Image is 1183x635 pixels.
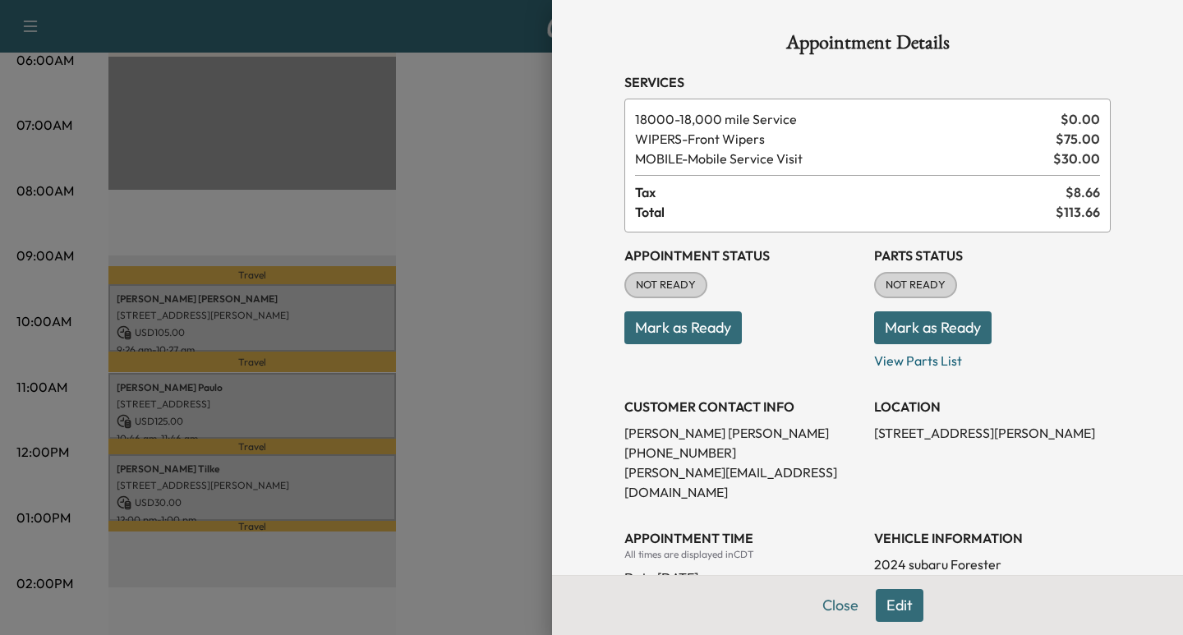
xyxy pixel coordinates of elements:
[635,129,1049,149] span: Front Wipers
[874,397,1111,416] h3: LOCATION
[624,397,861,416] h3: CUSTOMER CONTACT INFO
[624,423,861,443] p: [PERSON_NAME] [PERSON_NAME]
[1056,202,1100,222] span: $ 113.66
[876,277,955,293] span: NOT READY
[635,182,1066,202] span: Tax
[1066,182,1100,202] span: $ 8.66
[635,202,1056,222] span: Total
[1056,129,1100,149] span: $ 75.00
[624,72,1111,92] h3: Services
[874,574,1111,594] p: [US_VEHICLE_IDENTIFICATION_NUMBER]
[626,277,706,293] span: NOT READY
[812,589,869,622] button: Close
[874,344,1111,370] p: View Parts List
[624,246,861,265] h3: Appointment Status
[874,554,1111,574] p: 2024 subaru Forester
[635,109,1054,129] span: 18,000 mile Service
[624,443,861,462] p: [PHONE_NUMBER]
[874,528,1111,548] h3: VEHICLE INFORMATION
[624,528,861,548] h3: APPOINTMENT TIME
[624,311,742,344] button: Mark as Ready
[635,149,1047,168] span: Mobile Service Visit
[874,423,1111,443] p: [STREET_ADDRESS][PERSON_NAME]
[874,311,992,344] button: Mark as Ready
[624,548,861,561] div: All times are displayed in CDT
[624,462,861,502] p: [PERSON_NAME][EMAIL_ADDRESS][DOMAIN_NAME]
[1061,109,1100,129] span: $ 0.00
[874,246,1111,265] h3: Parts Status
[1053,149,1100,168] span: $ 30.00
[624,561,861,587] div: Date: [DATE]
[876,589,923,622] button: Edit
[624,33,1111,59] h1: Appointment Details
